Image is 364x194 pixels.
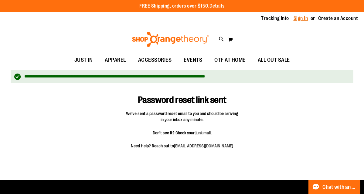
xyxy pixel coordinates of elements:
span: APPAREL [105,53,126,67]
span: Need Help? Reach out to [126,143,238,149]
button: Chat with an Expert [308,180,361,194]
a: Details [209,3,225,9]
a: Sign In [294,15,308,22]
span: OTF AT HOME [214,53,246,67]
span: ACCESSORIES [138,53,172,67]
span: EVENTS [184,53,202,67]
a: Create an Account [318,15,358,22]
img: Shop Orangetheory [131,32,210,47]
span: Don't see it? Check your junk mail. [126,130,238,136]
span: Chat with an Expert [322,184,357,190]
span: We've sent a password reset email to you and should be arriving in your inbox any minute. [126,110,238,123]
span: ALL OUT SALE [258,53,290,67]
a: Tracking Info [261,15,289,22]
a: [EMAIL_ADDRESS][DOMAIN_NAME] [174,143,233,148]
h1: Password reset link sent [111,86,253,105]
span: JUST IN [74,53,93,67]
p: FREE Shipping, orders over $150. [139,3,225,10]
